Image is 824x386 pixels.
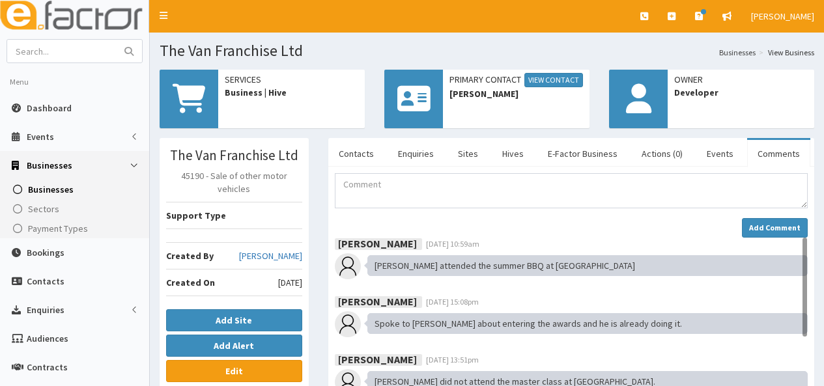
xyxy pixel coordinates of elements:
input: Search... [7,40,117,62]
div: Spoke to [PERSON_NAME] about entering the awards and he is already doing it. [367,313,808,334]
span: Services [225,73,358,86]
button: Add Comment [742,218,808,238]
a: Payment Types [3,219,149,238]
b: [PERSON_NAME] [338,352,417,365]
a: Comments [747,140,810,167]
span: Businesses [28,184,74,195]
li: View Business [756,47,814,58]
a: Sites [448,140,489,167]
span: [DATE] 13:51pm [426,355,479,365]
h3: The Van Franchise Ltd [166,148,302,163]
a: Businesses [3,180,149,199]
b: [PERSON_NAME] [338,236,417,249]
strong: Add Comment [749,223,801,232]
a: Actions (0) [631,140,693,167]
div: [PERSON_NAME] attended the summer BBQ at [GEOGRAPHIC_DATA] [367,255,808,276]
b: Add Alert [214,340,254,352]
span: Businesses [27,159,72,171]
p: 45190 - Sale of other motor vehicles [166,169,302,195]
span: [DATE] 10:59am [426,239,479,249]
span: [DATE] [278,276,302,289]
span: Developer [674,86,808,99]
span: [PERSON_NAME] [751,10,814,22]
span: Sectors [28,203,59,215]
span: [DATE] 15:08pm [426,297,479,307]
b: Add Site [216,314,252,326]
span: [PERSON_NAME] [449,87,583,100]
span: Contracts [27,361,68,373]
span: Bookings [27,247,64,258]
span: Contacts [27,275,64,287]
span: Dashboard [27,102,72,114]
b: [PERSON_NAME] [338,294,417,307]
a: Contacts [328,140,384,167]
span: Events [27,131,54,143]
b: Edit [225,365,243,377]
b: Created By [166,250,214,262]
a: Businesses [719,47,756,58]
a: E-Factor Business [537,140,628,167]
span: Payment Types [28,223,88,234]
a: Events [696,140,744,167]
a: Edit [166,360,302,382]
textarea: Comment [335,173,808,208]
a: Sectors [3,199,149,219]
span: Business | Hive [225,86,358,99]
span: Primary Contact [449,73,583,87]
b: Created On [166,277,215,288]
b: Support Type [166,210,226,221]
a: View Contact [524,73,583,87]
button: Add Alert [166,335,302,357]
a: [PERSON_NAME] [239,249,302,262]
a: Enquiries [388,140,444,167]
span: Audiences [27,333,68,344]
span: Owner [674,73,808,86]
span: Enquiries [27,304,64,316]
h1: The Van Franchise Ltd [160,42,814,59]
a: Hives [492,140,534,167]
